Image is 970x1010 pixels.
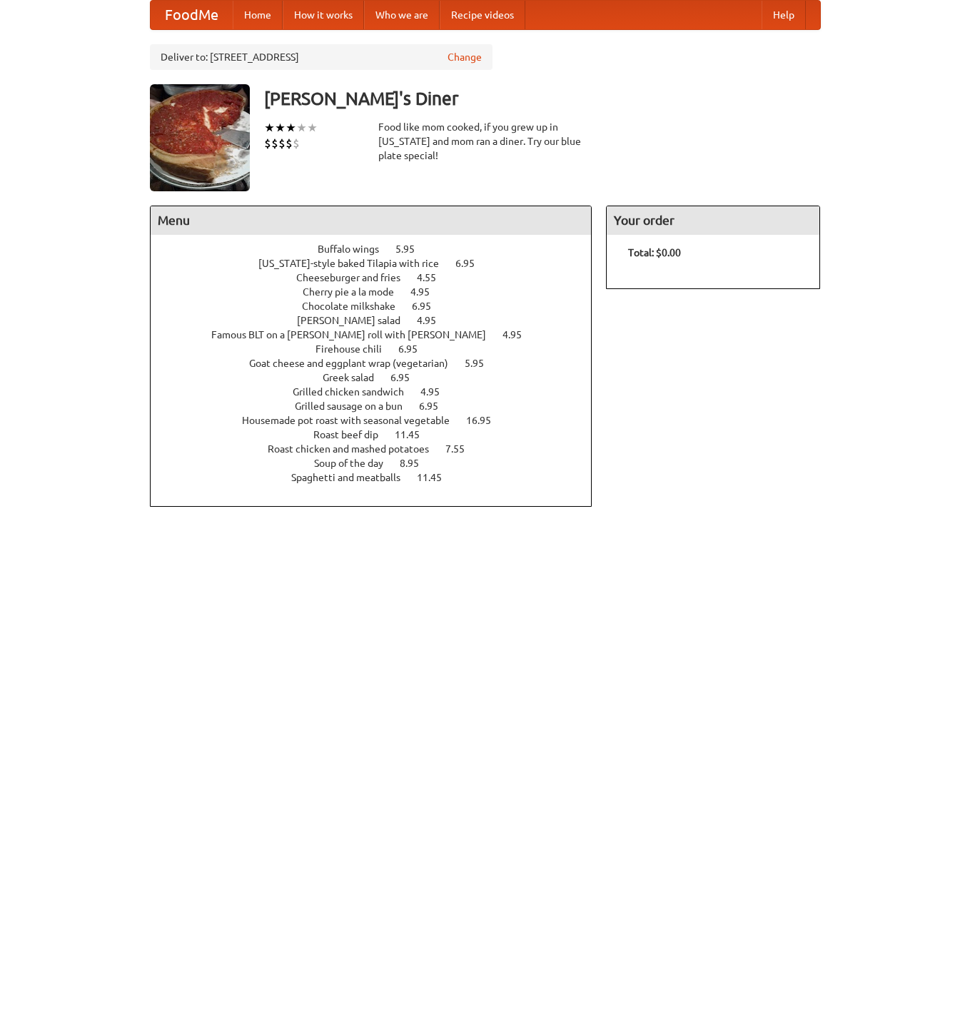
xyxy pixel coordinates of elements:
[286,136,293,151] li: $
[295,400,417,412] span: Grilled sausage on a bun
[249,358,463,369] span: Goat cheese and eggplant wrap (vegetarian)
[296,272,415,283] span: Cheeseburger and fries
[211,329,500,340] span: Famous BLT on a [PERSON_NAME] roll with [PERSON_NAME]
[293,386,466,398] a: Grilled chicken sandwich 4.95
[242,415,517,426] a: Housemade pot roast with seasonal vegetable 16.95
[264,84,821,113] h3: [PERSON_NAME]'s Diner
[314,458,445,469] a: Soup of the day 8.95
[315,343,396,355] span: Firehouse chili
[412,301,445,312] span: 6.95
[378,120,592,163] div: Food like mom cooked, if you grew up in [US_STATE] and mom ran a diner. Try our blue plate special!
[465,358,498,369] span: 5.95
[323,372,388,383] span: Greek salad
[296,272,463,283] a: Cheeseburger and fries 4.55
[323,372,436,383] a: Greek salad 6.95
[395,429,434,440] span: 11.45
[249,358,510,369] a: Goat cheese and eggplant wrap (vegetarian) 5.95
[395,243,429,255] span: 5.95
[151,206,592,235] h4: Menu
[419,400,453,412] span: 6.95
[440,1,525,29] a: Recipe videos
[303,286,456,298] a: Cherry pie a la mode 4.95
[417,472,456,483] span: 11.45
[258,258,501,269] a: [US_STATE]-style baked Tilapia with rice 6.95
[400,458,433,469] span: 8.95
[297,315,415,326] span: [PERSON_NAME] salad
[448,50,482,64] a: Change
[302,301,410,312] span: Chocolate milkshake
[264,120,275,136] li: ★
[502,329,536,340] span: 4.95
[410,286,444,298] span: 4.95
[302,301,458,312] a: Chocolate milkshake 6.95
[417,315,450,326] span: 4.95
[291,472,415,483] span: Spaghetti and meatballs
[268,443,443,455] span: Roast chicken and mashed potatoes
[420,386,454,398] span: 4.95
[268,443,491,455] a: Roast chicken and mashed potatoes 7.55
[271,136,278,151] li: $
[313,429,393,440] span: Roast beef dip
[242,415,464,426] span: Housemade pot roast with seasonal vegetable
[307,120,318,136] li: ★
[258,258,453,269] span: [US_STATE]-style baked Tilapia with rice
[297,315,463,326] a: [PERSON_NAME] salad 4.95
[291,472,468,483] a: Spaghetti and meatballs 11.45
[445,443,479,455] span: 7.55
[278,136,286,151] li: $
[283,1,364,29] a: How it works
[318,243,441,255] a: Buffalo wings 5.95
[295,400,465,412] a: Grilled sausage on a bun 6.95
[364,1,440,29] a: Who we are
[628,247,681,258] b: Total: $0.00
[293,386,418,398] span: Grilled chicken sandwich
[303,286,408,298] span: Cherry pie a la mode
[275,120,286,136] li: ★
[296,120,307,136] li: ★
[264,136,271,151] li: $
[607,206,819,235] h4: Your order
[151,1,233,29] a: FoodMe
[417,272,450,283] span: 4.55
[150,84,250,191] img: angular.jpg
[313,429,446,440] a: Roast beef dip 11.45
[762,1,806,29] a: Help
[398,343,432,355] span: 6.95
[315,343,444,355] a: Firehouse chili 6.95
[233,1,283,29] a: Home
[318,243,393,255] span: Buffalo wings
[286,120,296,136] li: ★
[150,44,492,70] div: Deliver to: [STREET_ADDRESS]
[466,415,505,426] span: 16.95
[390,372,424,383] span: 6.95
[211,329,548,340] a: Famous BLT on a [PERSON_NAME] roll with [PERSON_NAME] 4.95
[455,258,489,269] span: 6.95
[293,136,300,151] li: $
[314,458,398,469] span: Soup of the day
